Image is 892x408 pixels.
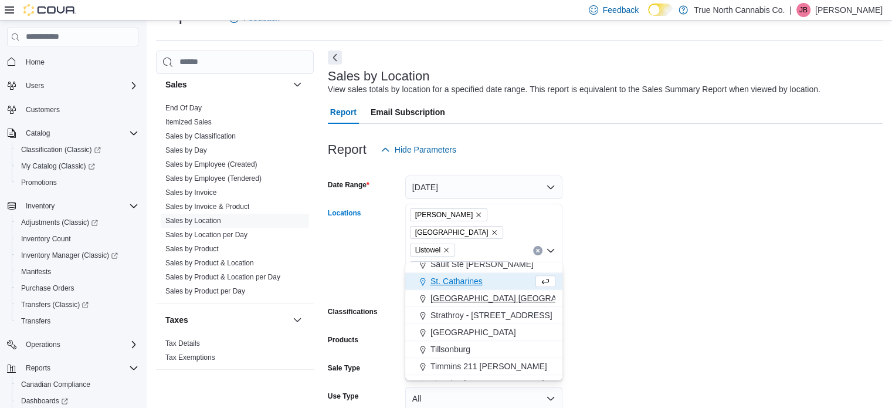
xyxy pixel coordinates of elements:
button: Inventory [2,198,143,214]
button: Canadian Compliance [12,376,143,393]
button: Taxes [165,314,288,326]
span: Sales by Product & Location per Day [165,272,280,282]
img: Cova [23,4,76,16]
button: Timmins 211 [PERSON_NAME] [405,358,562,375]
a: Promotions [16,176,62,190]
button: Strathroy - [STREET_ADDRESS] [405,307,562,324]
span: St. Catharines [430,275,483,287]
span: Classification (Classic) [16,143,138,157]
span: Purchase Orders [16,281,138,295]
button: Sault Ste [PERSON_NAME] [405,256,562,273]
span: Feedback [603,4,639,16]
span: Owen Sound [410,261,510,274]
button: Taxes [290,313,304,327]
a: Customers [21,103,65,117]
span: Report [330,100,357,124]
label: Sale Type [328,363,360,373]
span: Customers [21,102,138,117]
span: Sales by Employee (Created) [165,160,257,169]
span: Transfers [16,314,138,328]
span: Purchase Orders [21,284,74,293]
span: [PERSON_NAME] [415,209,473,221]
button: Timmins [STREET_ADDRESS] [405,375,562,392]
span: Sales by Product [165,244,219,254]
div: View sales totals by location for a specified date range. This report is equivalent to the Sales ... [328,83,820,96]
button: Catalog [21,126,55,140]
a: Tax Details [165,339,200,348]
span: Operations [21,338,138,352]
button: Manifests [12,264,143,280]
span: Tillsonburg [430,343,470,355]
button: Operations [2,336,143,353]
a: Tax Exemptions [165,353,215,362]
button: Close list of options [546,246,555,255]
span: Inventory Manager (Classic) [16,248,138,262]
span: Home [26,58,45,67]
a: Adjustments (Classic) [16,215,103,230]
span: Listowel [415,244,440,256]
h3: Sales [165,79,187,90]
span: Itemized Sales [165,117,212,127]
span: Listowel [410,244,455,257]
span: Aylmer [410,208,488,221]
a: Sales by Location per Day [165,231,247,239]
a: Inventory Manager (Classic) [12,247,143,264]
span: Promotions [16,176,138,190]
a: Adjustments (Classic) [12,214,143,231]
span: Adjustments (Classic) [21,218,98,227]
a: End Of Day [165,104,202,112]
a: My Catalog (Classic) [12,158,143,174]
button: Reports [21,361,55,375]
p: | [789,3,792,17]
span: My Catalog (Classic) [16,159,138,173]
button: [DATE] [405,176,562,199]
span: Inventory [26,201,55,211]
span: Inventory Count [21,234,71,244]
p: [PERSON_NAME] [815,3,883,17]
a: Transfers (Classic) [16,298,93,312]
span: Reports [26,363,50,373]
h3: Taxes [165,314,188,326]
div: Jeff Butcher [796,3,810,17]
a: Sales by Invoice & Product [165,203,249,211]
span: Tax Exemptions [165,353,215,362]
span: Manifests [16,265,138,279]
a: Sales by Employee (Tendered) [165,174,262,183]
span: Strathroy - [STREET_ADDRESS] [430,309,552,321]
span: Transfers [21,316,50,326]
span: Promotions [21,178,57,187]
a: Inventory Count [16,232,76,246]
button: Next [328,50,342,65]
span: Manifests [21,267,51,277]
button: Purchase Orders [12,280,143,296]
span: Sault Ste [PERSON_NAME] [430,258,534,270]
span: JB [799,3,808,17]
span: Timmins [STREET_ADDRESS] [430,377,545,389]
label: Products [328,335,358,345]
span: My Catalog (Classic) [21,161,95,171]
span: [PERSON_NAME] Sound [415,262,496,274]
a: Sales by Employee (Created) [165,160,257,168]
a: Sales by Classification [165,132,236,140]
span: Hanover [410,226,503,239]
span: [GEOGRAPHIC_DATA] [GEOGRAPHIC_DATA] [GEOGRAPHIC_DATA] [430,292,691,304]
span: Sales by Employee (Tendered) [165,174,262,183]
button: Promotions [12,174,143,191]
span: Canadian Compliance [16,377,138,392]
label: Date Range [328,180,369,190]
label: Use Type [328,392,358,401]
span: Classification (Classic) [21,145,101,154]
a: My Catalog (Classic) [16,159,100,173]
a: Transfers (Classic) [12,296,143,313]
span: Inventory [21,199,138,213]
label: Classifications [328,307,378,316]
a: Sales by Location [165,217,221,225]
button: Users [2,77,143,94]
span: Inventory Manager (Classic) [21,251,118,260]
div: Sales [156,101,314,303]
input: Dark Mode [648,4,673,16]
span: Transfers (Classic) [16,298,138,312]
p: True North Cannabis Co. [694,3,785,17]
a: Canadian Compliance [16,377,95,392]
